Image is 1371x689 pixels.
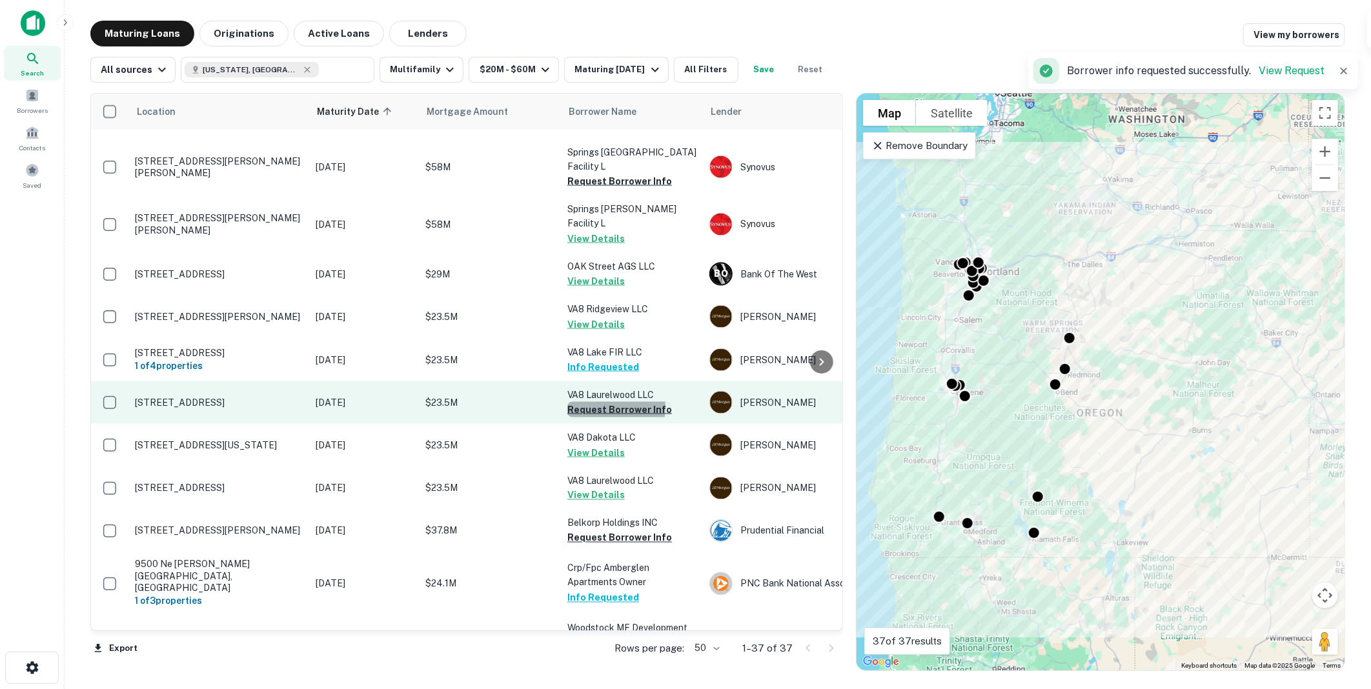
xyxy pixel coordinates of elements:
p: Springs [PERSON_NAME] Facility L [567,202,696,230]
a: View Request [1259,65,1325,77]
h6: 1 of 3 properties [135,594,303,608]
div: PNC Bank National Association [709,572,903,595]
img: picture [710,392,732,414]
p: [STREET_ADDRESS][US_STATE] [135,439,303,451]
img: picture [710,156,732,178]
span: Maturity Date [317,104,396,119]
button: Map camera controls [1312,583,1338,608]
span: Borrowers [17,105,48,115]
div: Bank Of The West [709,263,903,286]
p: [DATE] [316,217,412,232]
p: Remove Boundary [871,138,968,154]
span: Lender [711,104,742,119]
div: Synovus [709,155,903,179]
div: [PERSON_NAME] [709,477,903,500]
p: [DATE] [316,481,412,495]
img: capitalize-icon.png [21,10,45,36]
button: Info Requested [567,590,639,606]
h6: 1 of 4 properties [135,359,303,373]
a: Search [4,46,61,81]
div: Prudential Financial [709,519,903,543]
p: [STREET_ADDRESS][PERSON_NAME][PERSON_NAME] [135,212,303,235]
p: VA8 Laurelwood LLC [567,474,696,488]
button: Keyboard shortcuts [1181,661,1237,670]
p: 37 of 37 results [873,634,942,649]
button: View Details [567,231,625,246]
p: $23.5M [425,481,554,495]
button: Show street map [863,100,916,126]
p: [STREET_ADDRESS] [135,347,303,359]
span: Borrower Name [569,104,636,119]
div: All sources [101,62,170,77]
p: 1–37 of 37 [742,641,793,656]
button: Request Borrower Info [567,174,672,189]
button: Info Requested [567,359,639,375]
p: Borrower info requested successfully. [1067,63,1325,79]
p: $29M [425,267,554,281]
p: $23.5M [425,438,554,452]
button: View Details [567,274,625,289]
p: $23.5M [425,353,554,367]
p: [DATE] [316,438,412,452]
a: Contacts [4,121,61,155]
button: All sources [90,57,176,83]
th: Mortgage Amount [419,94,561,130]
p: $58M [425,160,554,174]
img: picture [710,349,732,371]
a: Open this area in Google Maps (opens a new window) [860,654,902,670]
img: picture [710,434,732,456]
img: Google [860,654,902,670]
button: Multifamily [380,57,463,83]
img: picture [710,573,732,595]
button: All Filters [674,57,738,83]
button: View Details [567,488,625,503]
div: [PERSON_NAME] [709,305,903,328]
img: picture [710,214,732,235]
a: Terms (opens in new tab) [1323,662,1341,669]
span: Mortgage Amount [427,104,525,119]
span: Contacts [19,143,45,153]
button: Originations [199,21,289,46]
p: [DATE] [316,267,412,281]
div: 50 [689,639,722,657]
p: [DATE] [316,577,412,591]
p: VA8 Ridgeview LLC [567,302,696,316]
span: Location [136,104,176,119]
p: $23.5M [425,310,554,324]
p: Springs [GEOGRAPHIC_DATA] Facility L [567,145,696,174]
div: Borrowers [4,83,61,118]
p: [DATE] [316,524,412,538]
div: Maturing [DATE] [574,62,662,77]
p: B O [715,267,728,281]
p: [DATE] [316,395,412,410]
p: [STREET_ADDRESS] [135,268,303,280]
div: [PERSON_NAME] [709,348,903,372]
img: picture [710,306,732,328]
th: Lender [703,94,909,130]
button: Export [90,639,141,658]
iframe: Chat Widget [1306,586,1371,648]
span: Search [21,68,44,78]
div: 0 0 [857,94,1345,670]
p: Crp/fpc Amberglen Apartments Owner [567,561,696,590]
th: Maturity Date [309,94,419,130]
p: [STREET_ADDRESS][PERSON_NAME] [135,525,303,537]
p: $23.5M [425,395,554,410]
p: $37.8M [425,524,554,538]
button: Zoom out [1312,165,1338,191]
img: picture [710,477,732,499]
th: Borrower Name [561,94,703,130]
p: [STREET_ADDRESS][PERSON_NAME][PERSON_NAME] [135,155,303,179]
button: Zoom in [1312,139,1338,165]
button: Maturing [DATE] [564,57,668,83]
p: Belkorp Holdings INC [567,516,696,530]
th: Location [128,94,309,130]
button: $20M - $60M [469,57,559,83]
button: Show satellite imagery [916,100,988,126]
button: Toggle fullscreen view [1312,100,1338,126]
p: VA8 Laurelwood LLC [567,388,696,402]
button: Request Borrower Info [567,402,672,417]
button: Save your search to get updates of matches that match your search criteria. [744,57,785,83]
div: Synovus [709,213,903,236]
